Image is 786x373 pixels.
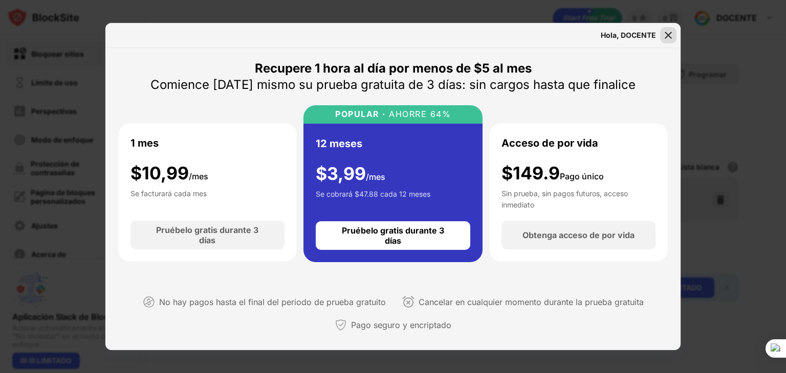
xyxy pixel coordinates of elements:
img: pago seguro [335,319,347,331]
font: Pruébelo gratis durante 3 días [156,225,258,245]
img: cancelar en cualquier momento [402,296,414,308]
font: Hola, DOCENTE [601,31,656,39]
font: $ [316,163,327,184]
font: Se facturará cada mes [130,189,207,198]
font: 12 meses [316,137,362,150]
font: POPULAR · [335,109,386,119]
font: 1 mes [130,137,159,149]
font: Se cobrará $47.88 cada 12 meses [316,190,430,198]
font: Pago único [560,171,604,181]
font: 10,99 [142,162,189,183]
font: Sin prueba, sin pagos futuros, acceso inmediato [501,189,628,209]
font: Acceso de por vida [501,137,598,149]
img: no pagar [143,296,155,308]
font: AHORRE 64% [389,109,451,119]
font: $ [130,162,142,183]
font: Pago seguro y encriptado [351,320,451,330]
font: No hay pagos hasta el final del periodo de prueba gratuito [159,297,386,307]
font: Pruébelo gratis durante 3 días [342,225,444,246]
font: $149.9 [501,162,560,183]
font: /mes [366,172,385,182]
font: /mes [189,171,208,181]
font: Obtenga acceso de por vida [522,230,635,240]
font: 3,99 [327,163,366,184]
font: Cancelar en cualquier momento durante la prueba gratuita [419,297,644,307]
font: Comience [DATE] mismo su prueba gratuita de 3 días: sin cargos hasta que finalice [150,77,636,92]
font: Recupere 1 hora al día por menos de $5 al mes [255,61,532,76]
